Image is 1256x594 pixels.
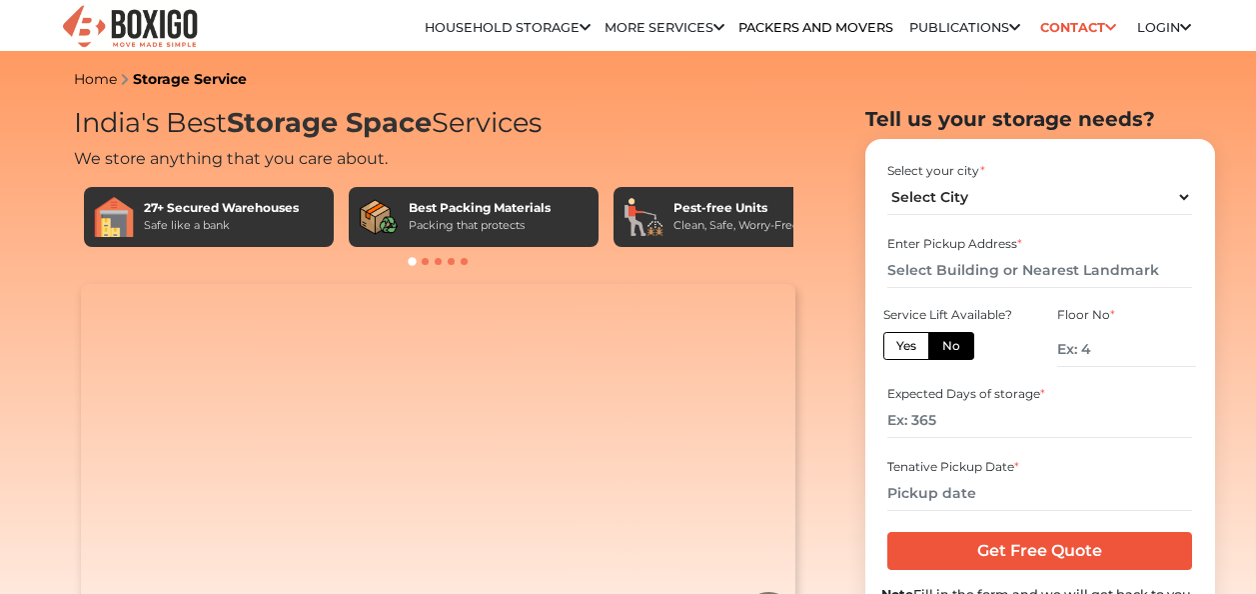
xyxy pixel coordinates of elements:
label: No [928,332,974,360]
a: Contact [1034,12,1123,43]
div: 27+ Secured Warehouses [144,199,299,217]
div: Tenative Pickup Date [887,458,1192,476]
input: Select Building or Nearest Landmark [887,253,1192,288]
label: Yes [883,332,929,360]
img: Boxigo [60,3,200,52]
div: Service Lift Available? [883,306,1021,324]
div: Enter Pickup Address [887,235,1192,253]
a: Storage Service [133,70,247,88]
div: Best Packing Materials [409,199,551,217]
input: Ex: 4 [1057,332,1195,367]
input: Ex: 365 [887,403,1192,438]
img: 27+ Secured Warehouses [94,197,134,237]
img: Pest-free Units [624,197,663,237]
input: Pickup date [887,476,1192,511]
a: Publications [909,20,1020,35]
div: Pest-free Units [673,199,799,217]
div: Select your city [887,162,1192,180]
a: More services [605,20,724,35]
div: Safe like a bank [144,217,299,234]
a: Home [74,70,117,88]
a: Login [1137,20,1191,35]
h2: Tell us your storage needs? [865,107,1215,131]
div: Floor No [1057,306,1195,324]
input: Get Free Quote [887,532,1192,570]
div: Expected Days of storage [887,385,1192,403]
div: Packing that protects [409,217,551,234]
span: Storage Space [227,106,432,139]
div: Clean, Safe, Worry-Free [673,217,799,234]
a: Packers and Movers [738,20,893,35]
span: We store anything that you care about. [74,149,388,168]
h1: India's Best Services [74,107,803,140]
a: Household Storage [425,20,591,35]
img: Best Packing Materials [359,197,399,237]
